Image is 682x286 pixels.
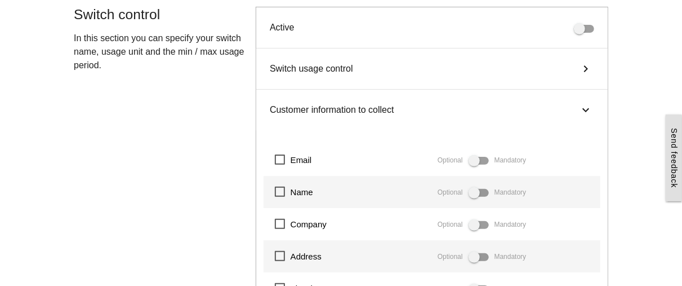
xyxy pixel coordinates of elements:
[270,103,394,117] span: Customer information to collect
[74,32,244,72] p: In this section you can specify your switch name, usage unit and the min / max usage period.
[275,217,327,231] span: Company
[579,102,592,118] i: keyboard_arrow_right
[494,253,527,261] span: Mandatory
[270,23,295,32] span: Active
[438,188,463,196] span: Optional
[275,249,322,263] span: Address
[494,188,527,196] span: Mandatory
[74,7,160,22] span: Switch control
[438,221,463,228] span: Optional
[577,62,594,76] i: keyboard_arrow_right
[438,156,463,164] span: Optional
[494,221,527,228] span: Mandatory
[275,185,313,199] span: Name
[494,156,527,164] span: Mandatory
[270,62,353,76] span: Switch usage control
[275,153,312,167] span: Email
[438,253,463,261] span: Optional
[666,115,682,201] a: Send feedback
